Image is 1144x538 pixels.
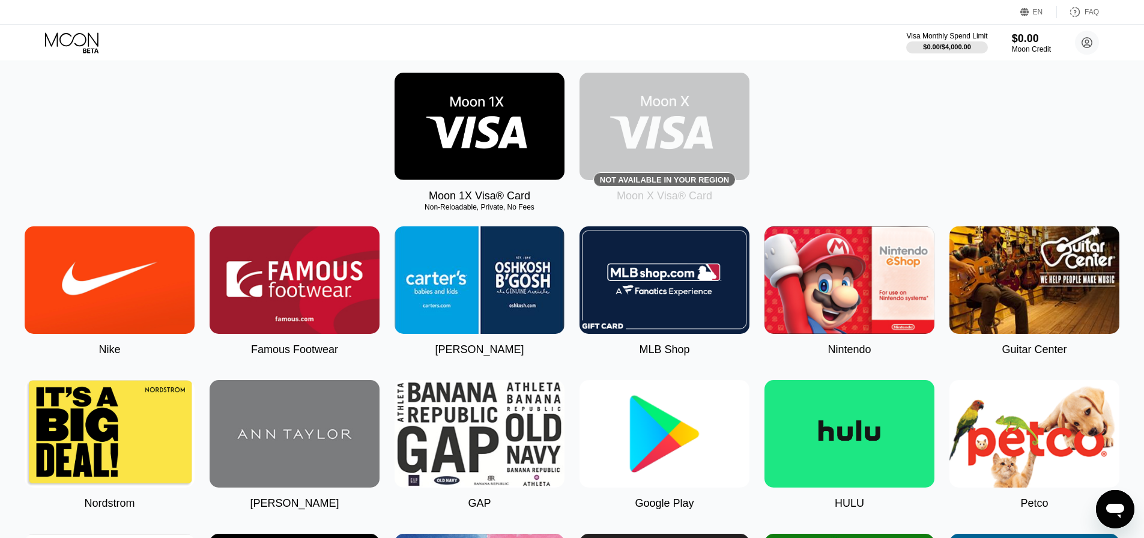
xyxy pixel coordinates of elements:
div: Nordstrom [84,497,135,510]
div: $0.00 / $4,000.00 [923,43,971,50]
div: Not available in your region [580,73,749,180]
div: Nintendo [828,343,871,356]
div: [PERSON_NAME] [435,343,524,356]
div: MLB Shop [639,343,689,356]
div: HULU [835,497,864,510]
div: EN [1020,6,1057,18]
div: Nike [98,343,120,356]
div: Not available in your region [600,175,729,184]
div: Guitar Center [1002,343,1067,356]
div: Visa Monthly Spend Limit$0.00/$4,000.00 [906,32,987,53]
div: Non-Reloadable, Private, No Fees [395,203,564,211]
div: [PERSON_NAME] [250,497,339,510]
div: Famous Footwear [251,343,338,356]
div: $0.00 [1012,32,1051,45]
div: FAQ [1085,8,1099,16]
div: Moon Credit [1012,45,1051,53]
div: Moon 1X Visa® Card [429,190,530,202]
div: Visa Monthly Spend Limit [906,32,987,40]
div: EN [1033,8,1043,16]
div: Moon X Visa® Card [617,190,712,202]
div: Petco [1020,497,1048,510]
div: GAP [468,497,491,510]
iframe: Button to launch messaging window [1096,490,1134,528]
div: Google Play [635,497,694,510]
div: FAQ [1057,6,1099,18]
div: $0.00Moon Credit [1012,32,1051,53]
